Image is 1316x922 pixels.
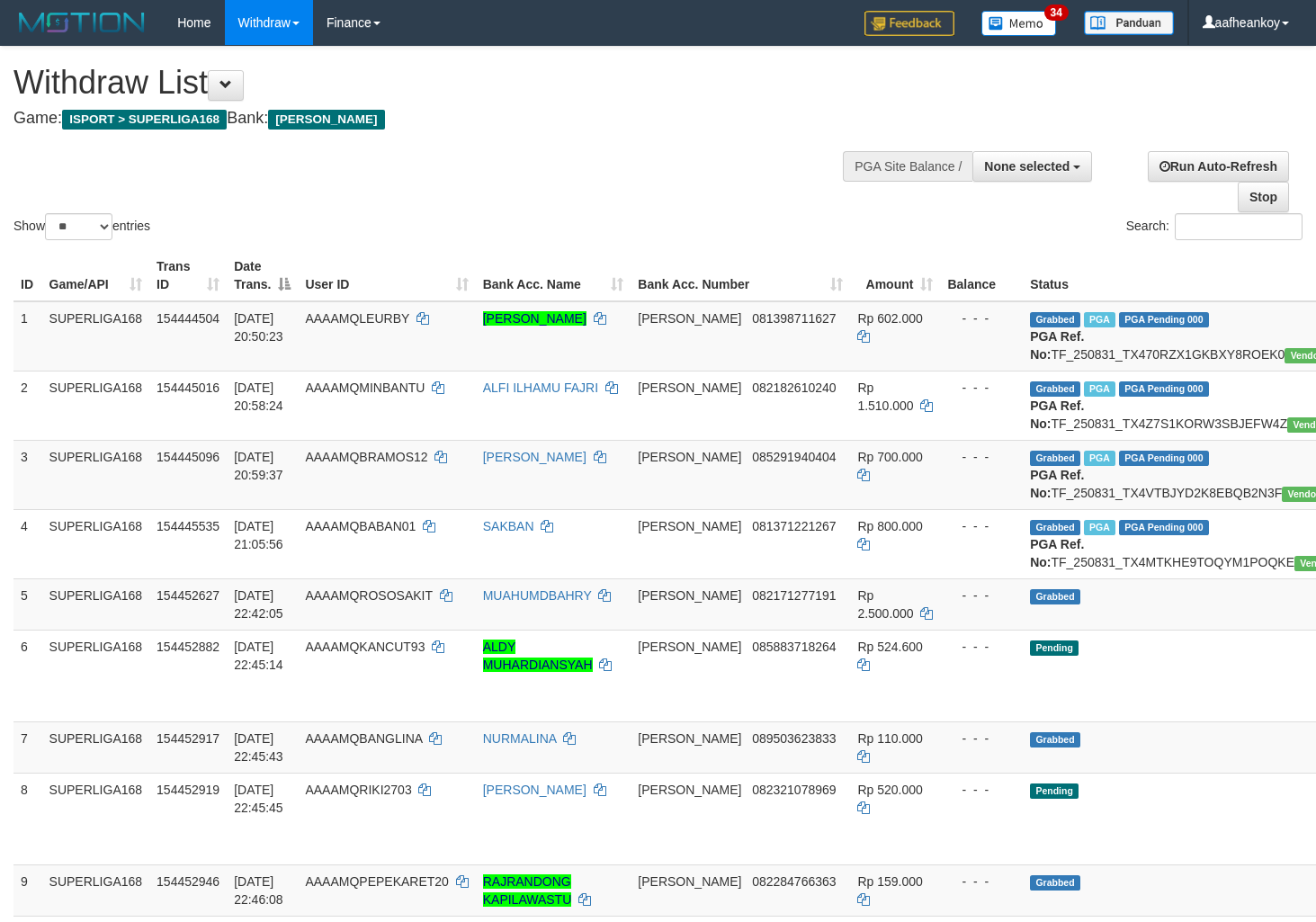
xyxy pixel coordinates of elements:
span: Rp 800.000 [857,519,922,533]
span: Pending [1030,640,1079,656]
span: Copy 082284766363 to clipboard [752,874,836,889]
td: SUPERLIGA168 [42,371,150,440]
td: 4 [13,509,42,578]
span: PGA Pending [1119,312,1209,327]
span: [DATE] 22:45:43 [234,731,283,764]
span: Marked by aafheankoy [1084,520,1115,535]
span: Copy 082182610240 to clipboard [752,380,836,395]
span: Rp 700.000 [857,450,922,464]
td: 1 [13,301,42,371]
td: SUPERLIGA168 [42,630,150,721]
span: PGA Pending [1119,520,1209,535]
td: 2 [13,371,42,440]
span: 154452946 [157,874,219,889]
div: - - - [947,873,1016,891]
span: AAAAMQRIKI2703 [305,783,411,797]
span: AAAAMQBABAN01 [305,519,416,533]
span: Marked by aafounsreynich [1084,312,1115,327]
span: [PERSON_NAME] [268,110,384,130]
div: - - - [947,309,1016,327]
span: Rp 159.000 [857,874,922,889]
span: 154445016 [157,380,219,395]
div: PGA Site Balance / [843,151,972,182]
span: 154445096 [157,450,219,464]
td: 5 [13,578,42,630]
span: 154452917 [157,731,219,746]
span: Grabbed [1030,732,1080,747]
td: 8 [13,773,42,864]
img: Button%20Memo.svg [981,11,1057,36]
span: Marked by aafheankoy [1084,451,1115,466]
span: AAAAMQKANCUT93 [305,640,425,654]
a: Run Auto-Refresh [1148,151,1289,182]
td: SUPERLIGA168 [42,773,150,864]
th: Trans ID: activate to sort column ascending [149,250,227,301]
th: Game/API: activate to sort column ascending [42,250,150,301]
span: [DATE] 20:58:24 [234,380,283,413]
td: SUPERLIGA168 [42,509,150,578]
span: Copy 081371221267 to clipboard [752,519,836,533]
td: 3 [13,440,42,509]
h1: Withdraw List [13,65,859,101]
a: ALDY MUHARDIANSYAH [483,640,593,672]
span: 154452627 [157,588,219,603]
span: [DATE] 22:46:08 [234,874,283,907]
span: [PERSON_NAME] [638,874,741,889]
select: Showentries [45,213,112,240]
span: [PERSON_NAME] [638,783,741,797]
span: Rp 520.000 [857,783,922,797]
td: SUPERLIGA168 [42,578,150,630]
td: 7 [13,721,42,773]
span: 34 [1044,4,1069,21]
span: Marked by aafheankoy [1084,381,1115,397]
img: panduan.png [1084,11,1174,35]
td: SUPERLIGA168 [42,301,150,371]
th: Date Trans.: activate to sort column descending [227,250,298,301]
span: 154444504 [157,311,219,326]
th: Amount: activate to sort column ascending [850,250,940,301]
span: Copy 085883718264 to clipboard [752,640,836,654]
span: [PERSON_NAME] [638,450,741,464]
span: PGA Pending [1119,451,1209,466]
div: - - - [947,448,1016,466]
a: SAKBAN [483,519,534,533]
a: Stop [1238,182,1289,212]
b: PGA Ref. No: [1030,329,1084,362]
img: Feedback.jpg [864,11,954,36]
label: Search: [1126,213,1303,240]
span: [DATE] 20:50:23 [234,311,283,344]
span: Grabbed [1030,381,1080,397]
b: PGA Ref. No: [1030,537,1084,569]
span: [DATE] 21:05:56 [234,519,283,551]
a: [PERSON_NAME] [483,450,586,464]
span: AAAAMQBRAMOS12 [305,450,427,464]
span: Rp 1.510.000 [857,380,913,413]
td: 6 [13,630,42,721]
span: [DATE] 22:45:14 [234,640,283,672]
span: [PERSON_NAME] [638,380,741,395]
span: AAAAMQPEPEKARET20 [305,874,449,889]
td: SUPERLIGA168 [42,440,150,509]
span: None selected [984,159,1070,174]
span: Copy 085291940404 to clipboard [752,450,836,464]
span: AAAAMQBANGLINA [305,731,422,746]
th: Bank Acc. Name: activate to sort column ascending [476,250,631,301]
a: [PERSON_NAME] [483,311,586,326]
span: PGA Pending [1119,381,1209,397]
th: ID [13,250,42,301]
button: None selected [972,151,1092,182]
span: Grabbed [1030,451,1080,466]
div: - - - [947,586,1016,604]
span: Copy 082321078969 to clipboard [752,783,836,797]
th: User ID: activate to sort column ascending [298,250,475,301]
td: 9 [13,864,42,916]
a: ALFI ILHAMU FAJRI [483,380,598,395]
img: MOTION_logo.png [13,9,150,36]
span: Rp 602.000 [857,311,922,326]
span: AAAAMQROSOSAKIT [305,588,432,603]
span: 154452919 [157,783,219,797]
div: - - - [947,638,1016,656]
span: [DATE] 22:42:05 [234,588,283,621]
div: - - - [947,517,1016,535]
span: ISPORT > SUPERLIGA168 [62,110,227,130]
